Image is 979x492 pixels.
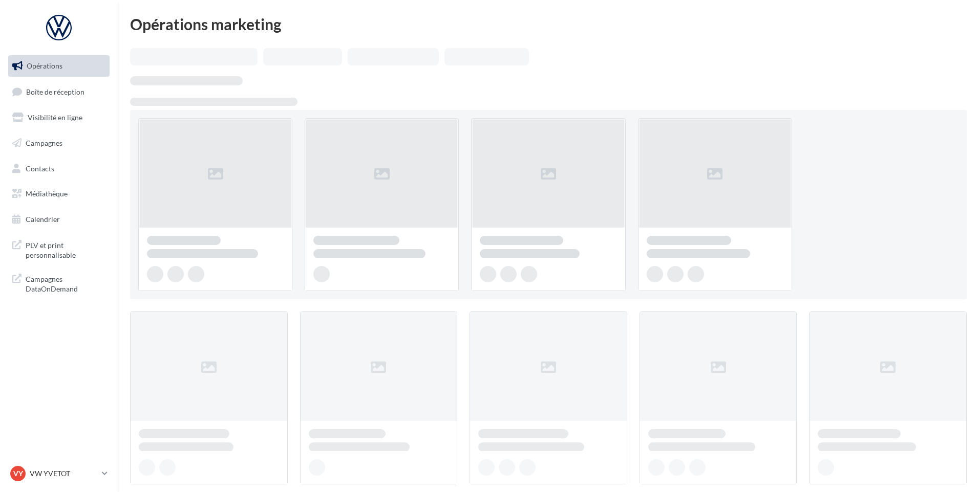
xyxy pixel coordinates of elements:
[6,183,112,205] a: Médiathèque
[26,215,60,223] span: Calendrier
[26,272,105,294] span: Campagnes DataOnDemand
[26,238,105,260] span: PLV et print personnalisable
[13,468,23,479] span: VY
[6,209,112,230] a: Calendrier
[6,132,112,154] a: Campagnes
[26,189,68,198] span: Médiathèque
[8,464,110,483] a: VY VW YVETOT
[27,61,62,70] span: Opérations
[6,107,112,128] a: Visibilité en ligne
[30,468,98,479] p: VW YVETOT
[130,16,967,32] div: Opérations marketing
[28,113,82,122] span: Visibilité en ligne
[6,268,112,298] a: Campagnes DataOnDemand
[6,55,112,77] a: Opérations
[26,164,54,172] span: Contacts
[6,234,112,264] a: PLV et print personnalisable
[26,139,62,147] span: Campagnes
[26,87,84,96] span: Boîte de réception
[6,81,112,103] a: Boîte de réception
[6,158,112,180] a: Contacts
